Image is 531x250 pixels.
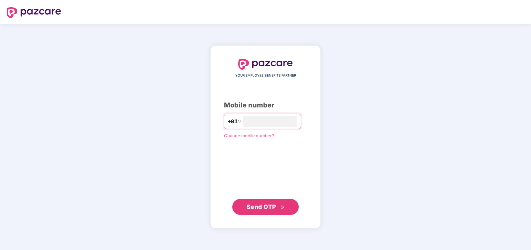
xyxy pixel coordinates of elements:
[235,73,296,78] span: YOUR EMPLOYEE BENEFITS PARTNER
[228,117,238,126] span: +91
[224,100,307,110] div: Mobile number
[232,199,299,215] button: Send OTPdouble-right
[238,119,242,123] span: down
[280,205,285,210] span: double-right
[247,203,276,210] span: Send OTP
[224,133,274,138] a: Change mobile number?
[238,59,293,70] img: logo
[7,7,61,18] img: logo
